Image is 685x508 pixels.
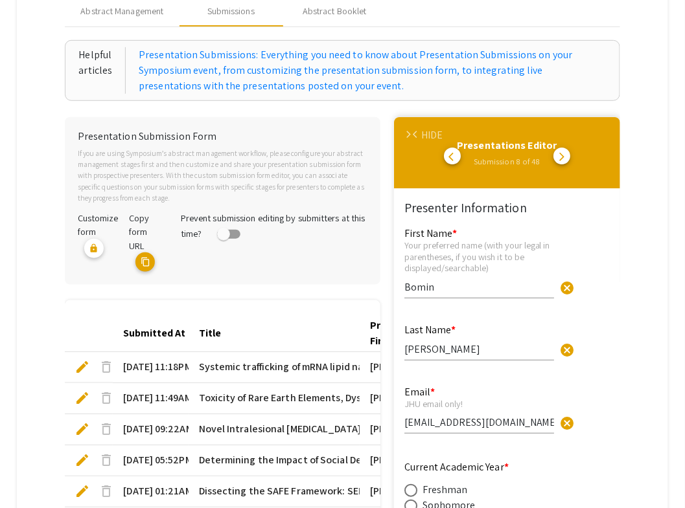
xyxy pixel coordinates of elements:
[553,148,570,164] button: go to next presentation
[404,342,554,356] input: Type Here
[413,131,421,139] span: arrow_back_ios
[123,326,185,341] div: Submitted At
[360,445,435,476] mat-cell: [PERSON_NAME]
[559,280,575,296] span: cancel
[360,383,435,414] mat-cell: [PERSON_NAME]
[113,476,188,507] mat-cell: [DATE] 01:21AM EDT
[557,151,567,162] span: arrow_forward_ios
[99,452,114,468] span: delete
[474,156,540,167] span: Submission 8 of 48
[139,47,606,94] a: Presentation Submissions: Everything you need to know about Presentation Submissions on your Symp...
[199,421,552,437] span: Novel Intralesional [MEDICAL_DATA] Device for Targeted Treatment of Keloids
[99,390,114,406] span: delete
[554,410,580,436] button: Clear
[370,318,424,349] div: Presenter 1 First Name
[303,5,367,18] div: Abstract Booklet
[199,483,590,499] span: Dissecting the SAFE Framework: SEL Outcomes in American K-5 After-School Programs
[181,212,366,240] span: Prevent submission editing by submitters at this time?
[360,414,435,445] mat-cell: [PERSON_NAME]
[404,239,554,274] div: Your preferred name (with your legal in parentheses, if you wish it to be displayed/searchable)
[129,212,149,252] span: Copy form URL
[78,212,119,238] span: Customize form
[135,252,155,272] mat-icon: copy URL
[404,385,435,399] mat-label: Email
[99,483,114,499] span: delete
[404,280,554,294] input: Type Here
[84,239,104,258] mat-icon: lock
[75,452,90,468] span: edit
[207,5,255,18] div: Submissions
[75,483,90,499] span: edit
[75,390,90,406] span: edit
[113,383,188,414] mat-cell: [DATE] 11:49AM EDT
[559,342,575,358] span: cancel
[78,130,368,142] h6: Presentation Submission Form
[370,318,436,349] div: Presenter 1 First Name
[199,326,233,341] div: Title
[80,5,163,18] span: Abstract Management
[404,323,456,337] mat-label: Last Name
[113,352,188,383] mat-cell: [DATE] 11:18PM EDT
[404,131,413,139] span: arrow_forward_ios
[457,138,557,152] span: Presentations Editor
[99,421,114,437] span: delete
[423,482,468,498] div: Freshman
[199,326,221,341] div: Title
[10,450,55,498] iframe: Chat
[559,415,575,431] span: cancel
[404,460,509,474] mat-label: Current Academic Year
[554,274,580,300] button: Clear
[444,148,461,164] button: go to previous presentation
[99,359,114,375] span: delete
[404,415,554,429] input: Type Here
[78,148,368,203] p: If you are using Symposium’s abstract management workflow, please configure your abstract managem...
[360,476,435,507] mat-cell: [PERSON_NAME]
[123,326,197,341] div: Submitted At
[421,127,443,143] div: HIDE
[113,414,188,445] mat-cell: [DATE] 09:22AM EDT
[448,151,459,162] span: arrow_back_ios
[78,47,126,94] div: Helpful articles
[360,352,435,383] mat-cell: [PERSON_NAME]
[404,226,457,240] mat-label: First Name
[75,359,90,375] span: edit
[554,336,580,362] button: Clear
[404,398,554,410] div: JHU email only!
[113,445,188,476] mat-cell: [DATE] 05:52PM EDT
[404,198,610,217] div: Presenter Information
[75,421,90,437] span: edit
